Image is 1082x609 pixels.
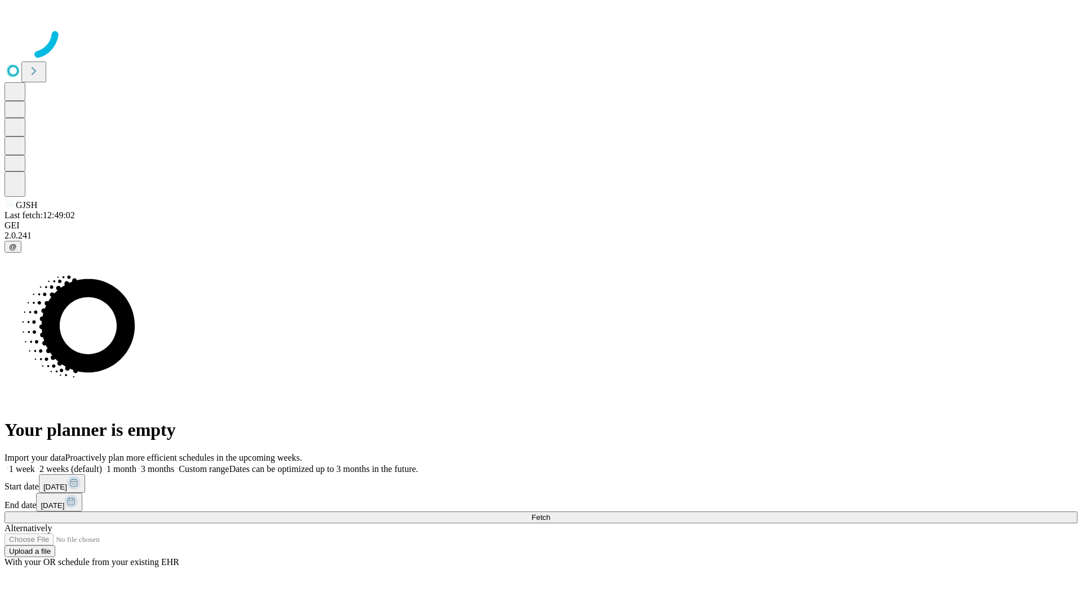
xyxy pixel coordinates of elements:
[5,511,1077,523] button: Fetch
[65,453,302,462] span: Proactively plan more efficient schedules in the upcoming weeks.
[5,523,52,533] span: Alternatively
[5,220,1077,231] div: GEI
[5,241,21,253] button: @
[141,464,174,474] span: 3 months
[531,513,550,522] span: Fetch
[5,545,55,557] button: Upload a file
[5,453,65,462] span: Import your data
[107,464,136,474] span: 1 month
[179,464,229,474] span: Custom range
[41,501,64,510] span: [DATE]
[5,231,1077,241] div: 2.0.241
[9,242,17,251] span: @
[36,493,82,511] button: [DATE]
[39,464,102,474] span: 2 weeks (default)
[229,464,418,474] span: Dates can be optimized up to 3 months in the future.
[5,557,179,567] span: With your OR schedule from your existing EHR
[43,483,67,491] span: [DATE]
[39,474,85,493] button: [DATE]
[5,474,1077,493] div: Start date
[5,210,75,220] span: Last fetch: 12:49:02
[9,464,35,474] span: 1 week
[16,200,37,210] span: GJSH
[5,493,1077,511] div: End date
[5,420,1077,440] h1: Your planner is empty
